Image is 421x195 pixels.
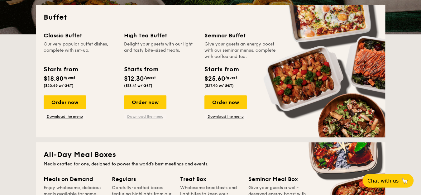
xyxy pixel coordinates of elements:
a: Download the menu [44,114,86,119]
div: Starts from [204,65,238,74]
h2: Buffet [44,12,378,22]
div: Starts from [124,65,158,74]
div: Treat Box [180,175,241,183]
div: Seminar Meal Box [248,175,309,183]
div: Classic Buffet [44,31,117,40]
span: ($13.41 w/ GST) [124,83,152,88]
div: High Tea Buffet [124,31,197,40]
span: /guest [64,75,75,80]
a: Download the menu [124,114,166,119]
span: /guest [225,75,237,80]
span: $18.80 [44,75,64,83]
div: Order now [44,95,86,109]
div: Order now [124,95,166,109]
span: ($27.90 w/ GST) [204,83,234,88]
span: $25.60 [204,75,225,83]
div: Meals on Demand [44,175,104,183]
h2: All-Day Meal Boxes [44,150,378,160]
div: Regulars [112,175,173,183]
span: ($20.49 w/ GST) [44,83,74,88]
span: $12.30 [124,75,144,83]
div: Delight your guests with our light and tasty bite-sized treats. [124,41,197,60]
span: /guest [144,75,156,80]
div: Order now [204,95,247,109]
div: Our very popular buffet dishes, complete with set-up. [44,41,117,60]
div: Meals crafted for one, designed to power the world's best meetings and events. [44,161,378,167]
span: Chat with us [367,178,399,184]
button: Chat with us🦙 [362,174,414,188]
div: Give your guests an energy boost with our seminar menus, complete with coffee and tea. [204,41,277,60]
div: Starts from [44,65,78,74]
a: Download the menu [204,114,247,119]
span: 🦙 [401,177,409,184]
div: Seminar Buffet [204,31,277,40]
